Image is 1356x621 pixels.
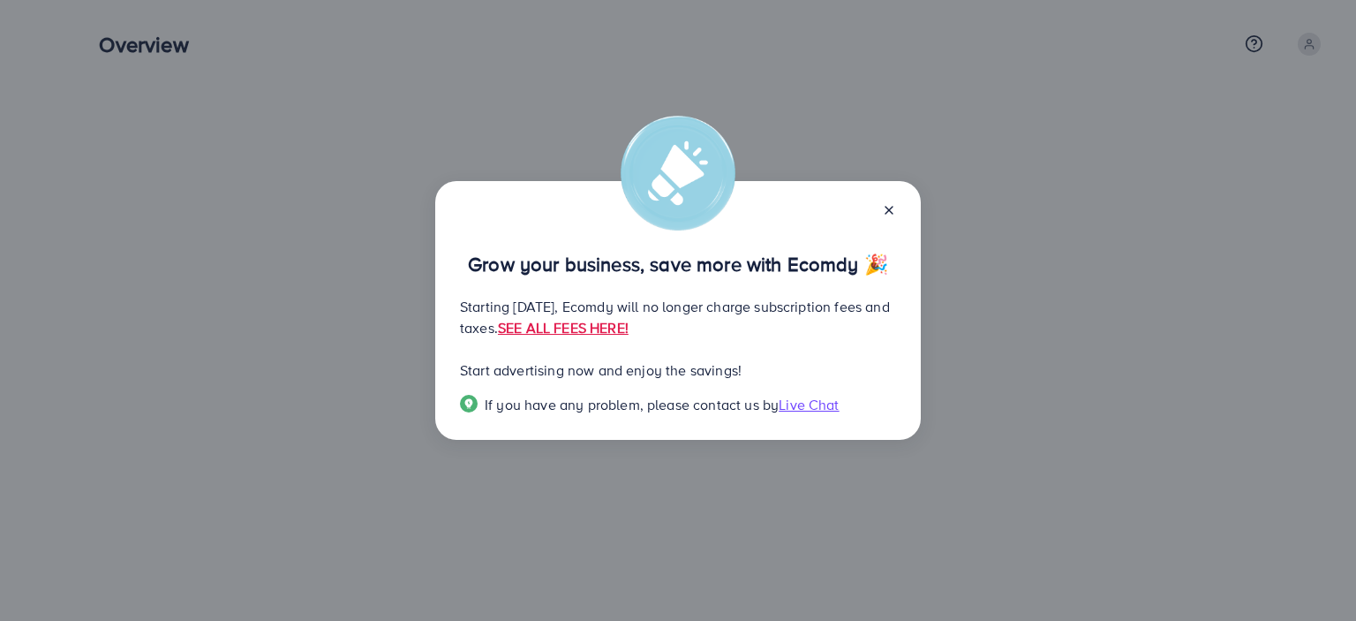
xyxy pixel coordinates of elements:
[621,116,735,231] img: alert
[460,254,896,275] p: Grow your business, save more with Ecomdy 🎉
[460,360,896,381] p: Start advertising now and enjoy the savings!
[779,395,839,414] span: Live Chat
[498,318,629,337] a: SEE ALL FEES HERE!
[485,395,779,414] span: If you have any problem, please contact us by
[460,296,896,338] p: Starting [DATE], Ecomdy will no longer charge subscription fees and taxes.
[460,395,478,413] img: Popup guide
